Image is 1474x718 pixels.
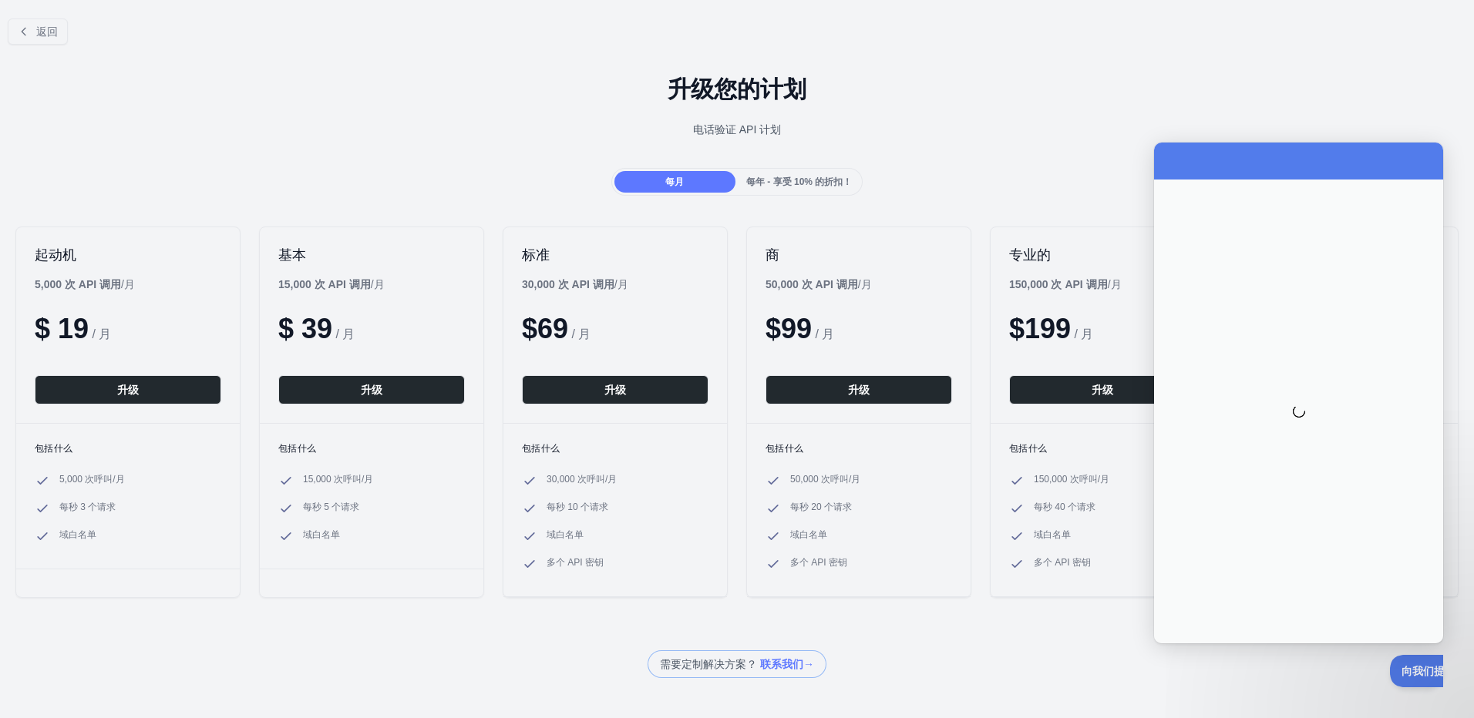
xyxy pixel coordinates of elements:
[522,278,614,290] b: 30,000 次 API 调用
[522,277,628,292] div: /月
[1390,655,1443,687] iframe: Help Scout Beacon - Close
[1009,277,1122,292] div: /月
[766,277,872,292] div: /月
[766,313,812,344] span: $99
[766,278,858,290] b: 50,000 次 API 调用
[766,246,952,264] h2: 商
[1009,246,1196,264] h2: 专业的
[1154,143,1443,643] iframe: Help Scout Beacon - Live Chat, Contact Form, and Knowledge Base
[1009,278,1108,290] b: 150,000 次 API 调用
[522,246,708,264] h2: 标准
[1009,313,1071,344] span: $199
